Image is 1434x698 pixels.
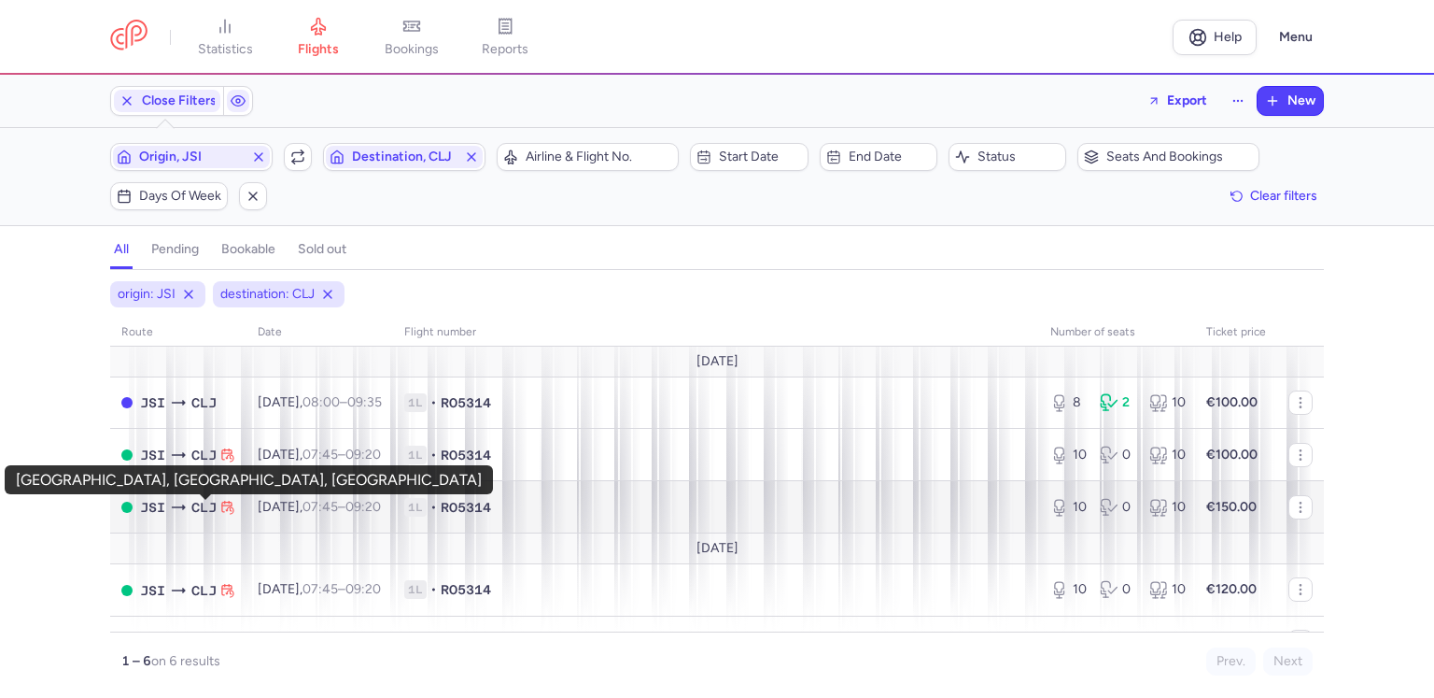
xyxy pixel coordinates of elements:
[1167,93,1207,107] span: Export
[347,394,382,410] time: 09:35
[441,498,491,517] span: RO5314
[198,41,253,58] span: statistics
[258,447,381,463] span: [DATE],
[140,580,165,601] span: Skiathos, Skiáthos, Greece
[110,182,228,210] button: Days of week
[191,445,217,465] span: Cluj Napoca International Airport, Cluj-Napoca, Romania
[482,41,528,58] span: reports
[1173,20,1257,55] a: Help
[1214,30,1242,44] span: Help
[696,354,738,369] span: [DATE]
[258,499,381,515] span: [DATE],
[140,392,165,413] span: Skiathos, Skiáthos, Greece
[1077,143,1259,171] button: Seats and bookings
[151,241,199,258] h4: pending
[696,541,738,556] span: [DATE]
[1206,394,1258,410] strong: €100.00
[121,653,151,669] strong: 1 – 6
[385,41,439,58] span: bookings
[110,319,246,347] th: route
[430,580,437,599] span: •
[191,580,217,601] span: Cluj Napoca International Airport, Cluj-Napoca, Romania
[1258,87,1323,115] button: New
[302,581,338,597] time: 07:45
[121,502,133,513] span: OPEN
[302,447,338,463] time: 07:45
[139,150,244,164] span: Origin, JSI
[526,150,672,164] span: Airline & Flight No.
[1250,189,1317,203] span: Clear filters
[458,17,552,58] a: reports
[151,653,220,669] span: on 6 results
[404,580,427,599] span: 1L
[1263,648,1313,676] button: Next
[110,20,148,54] a: CitizenPlane red outlined logo
[352,150,457,164] span: Destination, CLJ
[323,143,485,171] button: Destination, CLJ
[441,580,491,599] span: RO5314
[1100,498,1134,517] div: 0
[1039,319,1195,347] th: number of seats
[142,93,217,108] span: Close Filters
[258,394,382,410] span: [DATE],
[118,285,176,304] span: origin: JSI
[365,17,458,58] a: bookings
[246,319,393,347] th: date
[272,17,365,58] a: flights
[497,143,679,171] button: Airline & Flight No.
[430,446,437,464] span: •
[820,143,937,171] button: End date
[111,87,223,115] button: Close Filters
[1195,319,1277,347] th: Ticket price
[121,585,133,596] span: OPEN
[121,449,133,461] span: OPEN
[345,499,381,515] time: 09:20
[1100,393,1134,412] div: 2
[1135,86,1219,116] button: Export
[1206,447,1258,463] strong: €100.00
[345,447,381,463] time: 09:20
[1149,393,1184,412] div: 10
[430,393,437,412] span: •
[16,472,482,489] div: [GEOGRAPHIC_DATA], [GEOGRAPHIC_DATA], [GEOGRAPHIC_DATA]
[114,241,129,258] h4: all
[404,446,427,464] span: 1L
[1149,498,1184,517] div: 10
[393,319,1039,347] th: Flight number
[302,581,381,597] span: –
[441,446,491,464] span: RO5314
[1050,446,1085,464] div: 10
[302,447,381,463] span: –
[139,189,221,204] span: Days of week
[1050,498,1085,517] div: 10
[302,394,382,410] span: –
[1287,93,1315,108] span: New
[1100,446,1134,464] div: 0
[220,285,315,304] span: destination: CLJ
[1100,580,1134,599] div: 0
[191,497,217,518] span: Cluj Napoca International Airport, Cluj-Napoca, Romania
[258,581,381,597] span: [DATE],
[140,445,165,465] span: JSI
[404,498,427,517] span: 1L
[298,41,339,58] span: flights
[977,150,1060,164] span: Status
[1149,580,1184,599] div: 10
[345,581,381,597] time: 09:20
[1268,20,1324,55] button: Menu
[221,241,275,258] h4: bookable
[404,393,427,412] span: 1L
[302,394,340,410] time: 08:00
[178,17,272,58] a: statistics
[110,143,273,171] button: Origin, JSI
[140,497,165,518] span: Skiathos, Skiáthos, Greece
[1106,150,1253,164] span: Seats and bookings
[1206,648,1256,676] button: Prev.
[949,143,1066,171] button: Status
[1149,446,1184,464] div: 10
[302,499,338,515] time: 07:45
[302,499,381,515] span: –
[1050,393,1085,412] div: 8
[1224,182,1324,210] button: Clear filters
[1206,581,1257,597] strong: €120.00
